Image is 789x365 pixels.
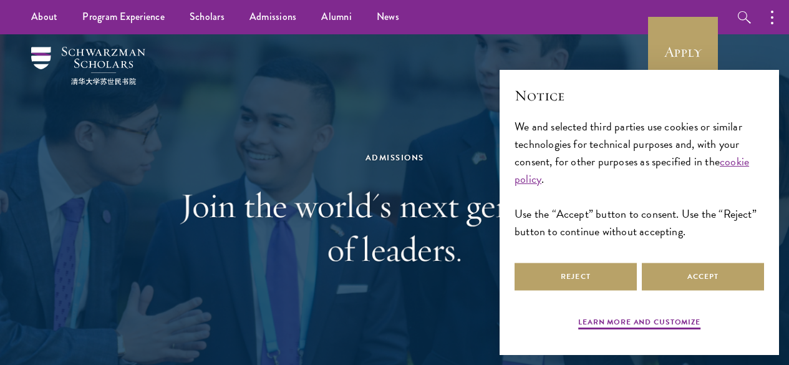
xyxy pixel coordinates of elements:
h2: Notice [515,85,764,106]
h1: Join the world's next generation of leaders. [180,183,610,271]
a: cookie policy [515,153,749,187]
button: Learn more and customize [578,316,700,331]
div: We and selected third parties use cookies or similar technologies for technical purposes and, wit... [515,118,764,241]
button: Accept [642,263,764,291]
div: Admissions [180,151,610,165]
button: Reject [515,263,637,291]
img: Schwarzman Scholars [31,47,145,85]
a: Apply [648,17,718,87]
